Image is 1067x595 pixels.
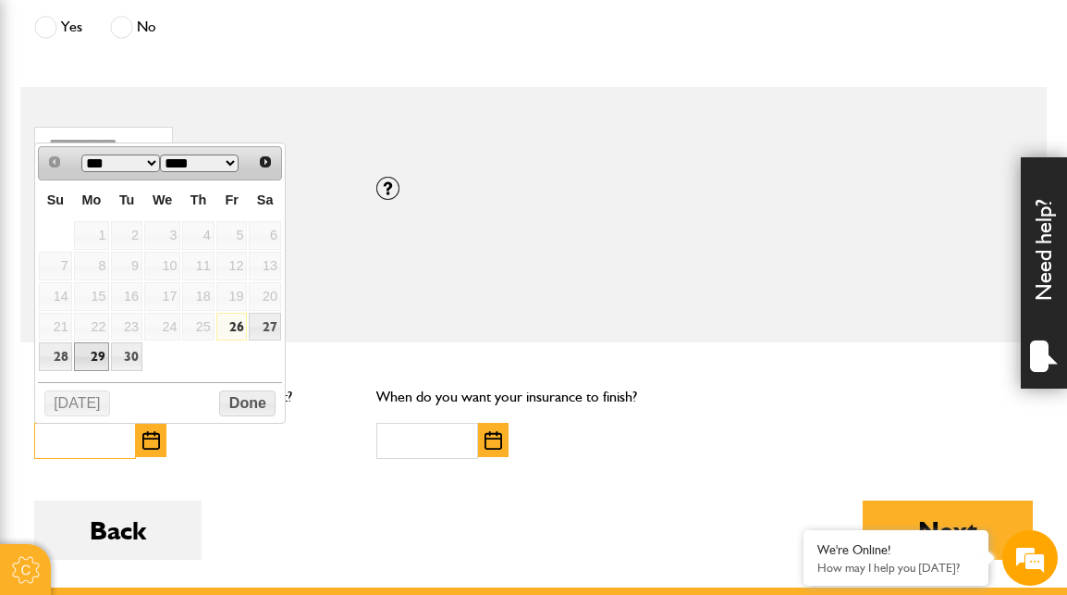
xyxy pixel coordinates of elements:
[24,171,337,212] input: Enter your last name
[34,16,82,39] label: Yes
[249,313,280,341] a: 27
[863,501,1033,560] button: Next
[252,149,279,176] a: Next
[1021,157,1067,389] div: Need help?
[484,431,502,450] img: Choose date
[44,390,111,416] button: [DATE]
[47,192,64,207] span: Sunday
[257,192,274,207] span: Saturday
[96,104,311,128] div: Chat with us now
[119,192,135,207] span: Tuesday
[376,385,691,409] p: When do you want your insurance to finish?
[24,335,337,447] textarea: Type your message and hit 'Enter'
[24,280,337,321] input: Enter your phone number
[24,226,337,267] input: Enter your email address
[111,342,142,371] a: 30
[225,192,238,207] span: Friday
[31,103,78,129] img: d_20077148190_company_1631870298795_20077148190
[817,542,975,558] div: We're Online!
[190,192,207,207] span: Thursday
[110,16,156,39] label: No
[817,561,975,575] p: How may I help you today?
[303,9,348,54] div: Minimize live chat window
[216,313,248,341] a: 26
[258,155,273,169] span: Next
[153,192,172,207] span: Wednesday
[34,501,202,560] button: Back
[39,342,71,371] a: 28
[142,431,160,450] img: Choose date
[251,463,336,488] em: Start Chat
[74,342,110,371] a: 29
[82,192,102,207] span: Monday
[219,390,276,416] button: Done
